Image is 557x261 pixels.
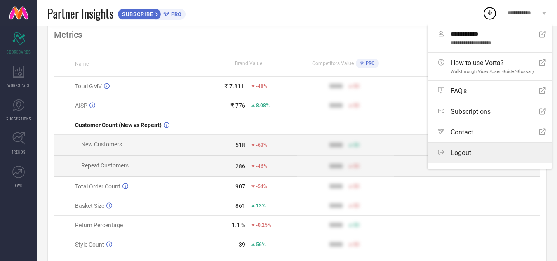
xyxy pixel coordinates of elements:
span: 56% [256,242,266,247]
div: 9999 [329,163,343,169]
a: Contact [428,122,552,142]
span: -48% [256,83,267,89]
span: AISP [75,102,87,109]
div: 9999 [329,83,343,89]
div: 9999 [329,102,343,109]
span: 50 [353,142,359,148]
span: Logout [451,149,471,157]
span: SUGGESTIONS [6,115,31,122]
span: 50 [353,103,359,108]
span: 8.08% [256,103,270,108]
div: 907 [235,183,245,190]
span: Basket Size [75,202,104,209]
a: SUBSCRIBEPRO [118,7,186,20]
div: 1.1 % [232,222,245,228]
span: Repeat Customers [81,162,129,169]
span: PRO [169,11,181,17]
a: How to use Vorta?Walkthrough Video/User Guide/Glossary [428,53,552,80]
span: Total Order Count [75,183,120,190]
div: 39 [239,241,245,248]
a: Subscriptions [428,101,552,122]
div: 861 [235,202,245,209]
div: ₹ 7.81 L [224,83,245,89]
span: FWD [15,182,23,188]
span: Walkthrough Video/User Guide/Glossary [451,69,534,74]
span: 50 [353,222,359,228]
span: FAQ's [451,87,467,95]
span: Style Count [75,241,104,248]
span: -0.25% [256,222,271,228]
span: 50 [353,163,359,169]
span: 50 [353,83,359,89]
span: -63% [256,142,267,148]
span: SCORECARDS [7,49,31,55]
span: Subscriptions [451,108,491,115]
span: How to use Vorta? [451,59,534,67]
div: 286 [235,163,245,169]
div: 9999 [329,241,343,248]
span: Customer Count (New vs Repeat) [75,122,162,128]
span: 50 [353,203,359,209]
div: ₹ 776 [230,102,245,109]
div: 9999 [329,183,343,190]
span: -46% [256,163,267,169]
div: 518 [235,142,245,148]
span: -54% [256,183,267,189]
span: New Customers [81,141,122,148]
div: 9999 [329,202,343,209]
a: FAQ's [428,81,552,101]
span: SUBSCRIBE [118,11,155,17]
span: Brand Value [235,61,262,66]
span: Competitors Value [312,61,354,66]
span: WORKSPACE [7,82,30,88]
span: Name [75,61,89,67]
span: TRENDS [12,149,26,155]
div: Metrics [54,30,540,40]
span: 50 [353,242,359,247]
span: Contact [451,128,473,136]
span: 50 [353,183,359,189]
div: 9999 [329,142,343,148]
div: 9999 [329,222,343,228]
span: Partner Insights [47,5,113,22]
div: Open download list [482,6,497,21]
span: Total GMV [75,83,102,89]
span: 13% [256,203,266,209]
span: Return Percentage [75,222,123,228]
span: PRO [364,61,375,66]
